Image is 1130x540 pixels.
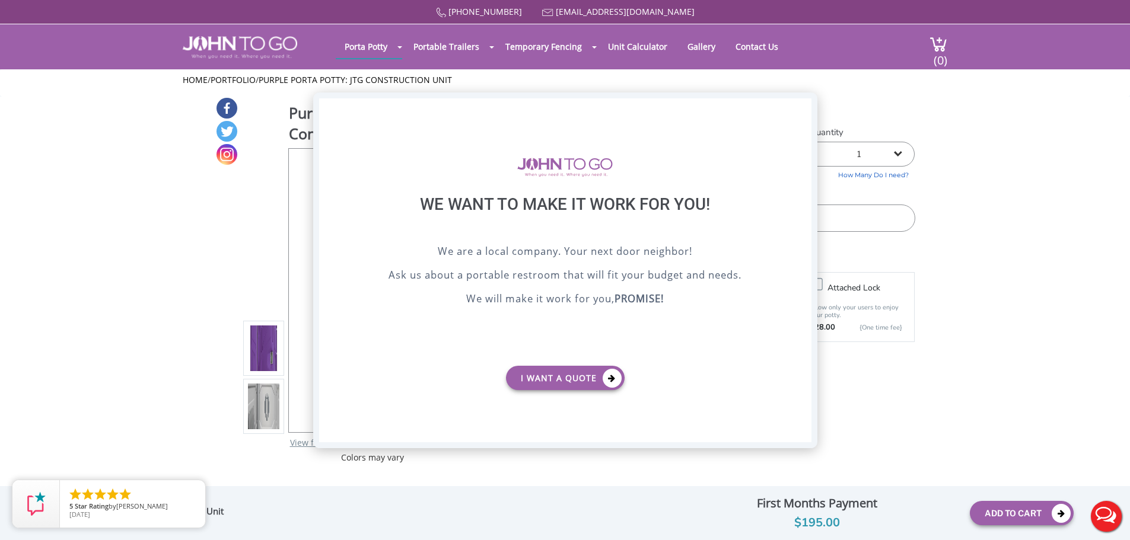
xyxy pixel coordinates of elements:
span: 5 [69,501,73,510]
li:  [106,487,120,501]
p: Ask us about a portable restroom that will fit your budget and needs. [349,267,782,285]
li:  [93,487,107,501]
img: Review Rating [24,492,48,516]
span: [DATE] [69,510,90,519]
a: I want a Quote [506,366,625,390]
li:  [68,487,82,501]
div: X [792,98,811,119]
button: Live Chat [1083,493,1130,540]
span: [PERSON_NAME] [116,501,168,510]
p: We are a local company. Your next door neighbor! [349,244,782,261]
span: Star Rating [75,501,109,510]
p: We will make it work for you, [349,291,782,309]
li:  [81,487,95,501]
div: We want to make it work for you! [349,194,782,244]
li:  [118,487,132,501]
b: PROMISE! [615,292,664,305]
span: by [69,503,196,511]
img: logo of viptogo [517,158,613,177]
